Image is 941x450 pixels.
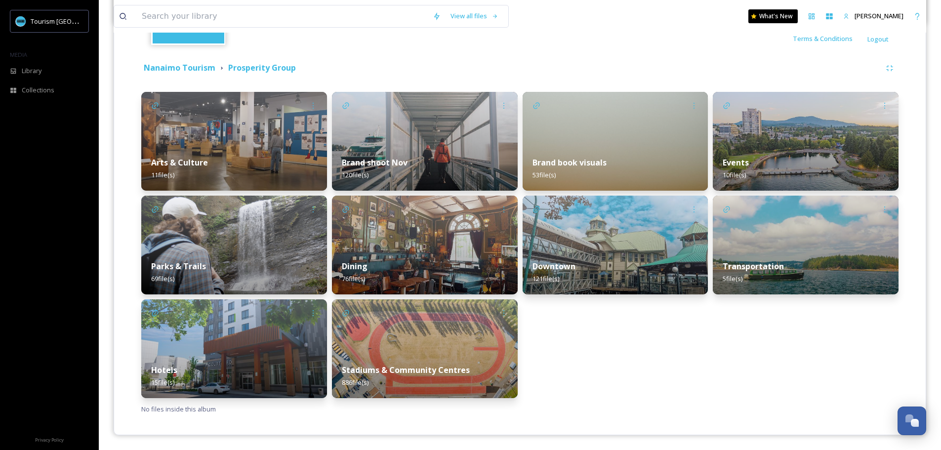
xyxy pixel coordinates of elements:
[10,51,27,58] span: MEDIA
[723,274,742,283] span: 5 file(s)
[342,274,365,283] span: 76 file(s)
[141,92,327,191] img: a90e1721-8387-48e1-807a-bd530e56177a.jpg
[16,16,26,26] img: tourism_nanaimo_logo.jpeg
[723,157,749,168] strong: Events
[151,378,174,387] span: 15 file(s)
[332,196,518,294] img: 84ea5986-919d-4c8d-8526-571215cfd0fc.jpg
[898,407,926,435] button: Open Chat
[342,378,368,387] span: 886 file(s)
[151,274,174,283] span: 69 file(s)
[342,170,368,179] span: 120 file(s)
[446,6,503,26] a: View all files
[332,299,518,398] img: 040b04c9-db7c-4517-a343-565e1809b6a1.jpg
[748,9,798,23] a: What's New
[723,261,784,272] strong: Transportation
[342,157,408,168] strong: Brand shoot Nov
[713,92,899,191] img: dcf78684-3d42-4f8b-a4b6-21f1374f5908.jpg
[793,34,853,43] span: Terms & Conditions
[342,261,368,272] strong: Dining
[141,196,327,294] img: 215389ba-ec0d-4a08-a5e2-3e755d34579f.jpg
[523,196,708,294] img: bcefc428-6010-4335-842a-9972417c397c.jpg
[141,299,327,398] img: 88c59122-0b10-4ddf-8f0b-ccb96cdcba79.jpg
[141,405,216,413] span: No files inside this album
[35,433,64,445] a: Privacy Policy
[532,157,607,168] strong: Brand book visuals
[151,157,208,168] strong: Arts & Culture
[151,170,174,179] span: 11 file(s)
[151,365,177,375] strong: Hotels
[35,437,64,443] span: Privacy Policy
[723,170,746,179] span: 10 file(s)
[151,261,206,272] strong: Parks & Trails
[523,92,708,191] img: a499459d-5159-4fa8-aacc-98b54e733315.jpg
[31,16,119,26] span: Tourism [GEOGRAPHIC_DATA]
[22,66,41,76] span: Library
[532,261,575,272] strong: Downtown
[713,196,899,294] img: 7782ca18-6483-45ca-9cc3-232b8d0344bd.jpg
[532,170,556,179] span: 53 file(s)
[867,35,889,43] span: Logout
[855,11,903,20] span: [PERSON_NAME]
[22,85,54,95] span: Collections
[532,274,559,283] span: 121 file(s)
[838,6,908,26] a: [PERSON_NAME]
[342,365,470,375] strong: Stadiums & Community Centres
[332,92,518,191] img: b6666a46-d0db-4596-8488-68775ebe83e5.jpg
[144,62,215,73] strong: Nanaimo Tourism
[137,5,428,27] input: Search your library
[228,62,296,73] strong: Prosperity Group
[793,33,867,44] a: Terms & Conditions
